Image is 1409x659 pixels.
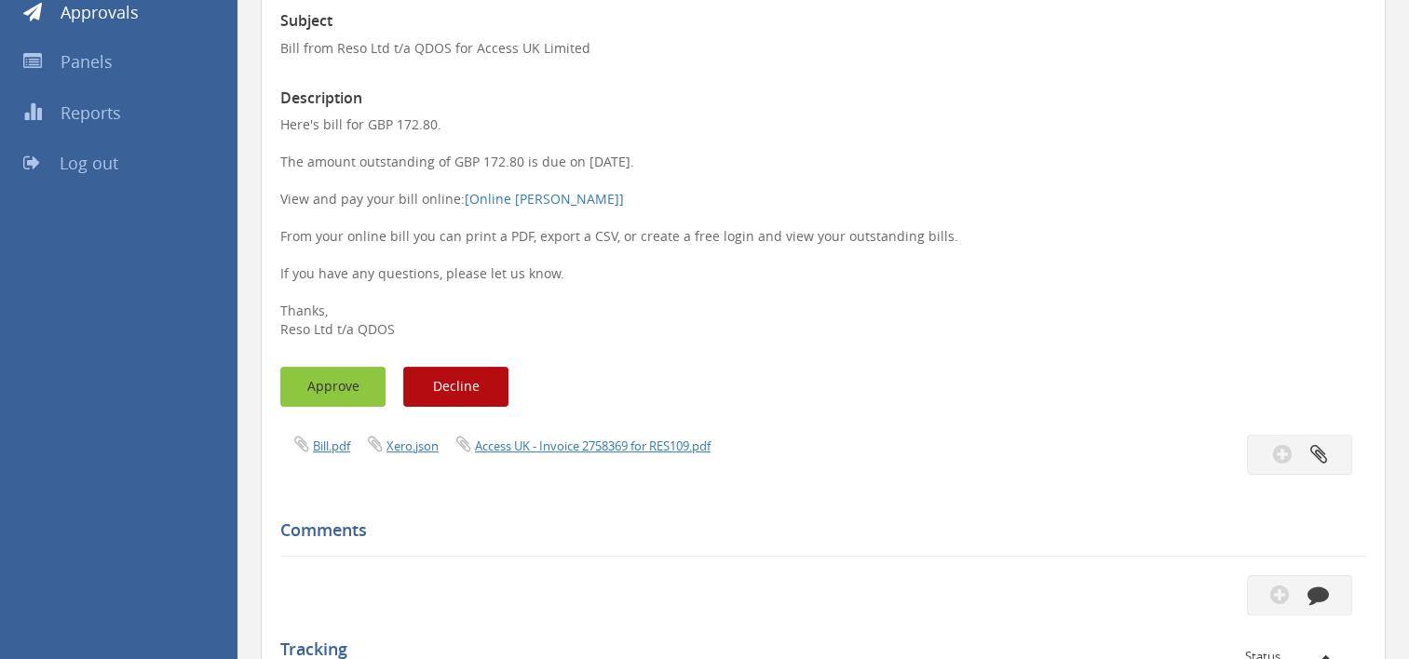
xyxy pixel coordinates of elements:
p: Here's bill for GBP 172.80. The amount outstanding of GBP 172.80 is due on [DATE]. View and pay y... [280,115,1366,339]
h3: Description [280,90,1366,107]
p: Bill from Reso Ltd t/a QDOS for Access UK Limited [280,39,1366,58]
a: Access UK - Invoice 2758369 for RES109.pdf [475,437,711,454]
span: Panels [61,50,113,73]
button: Approve [280,367,386,407]
a: [Online [PERSON_NAME]] [465,190,624,208]
span: Log out [60,152,118,174]
a: Xero.json [386,437,439,454]
h5: Comments [280,521,1352,540]
a: Bill.pdf [313,437,350,454]
button: Decline [403,367,508,407]
span: Approvals [61,1,139,23]
span: Reports [61,101,121,124]
h3: Subject [280,13,1366,30]
h5: Tracking [280,640,1352,659]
